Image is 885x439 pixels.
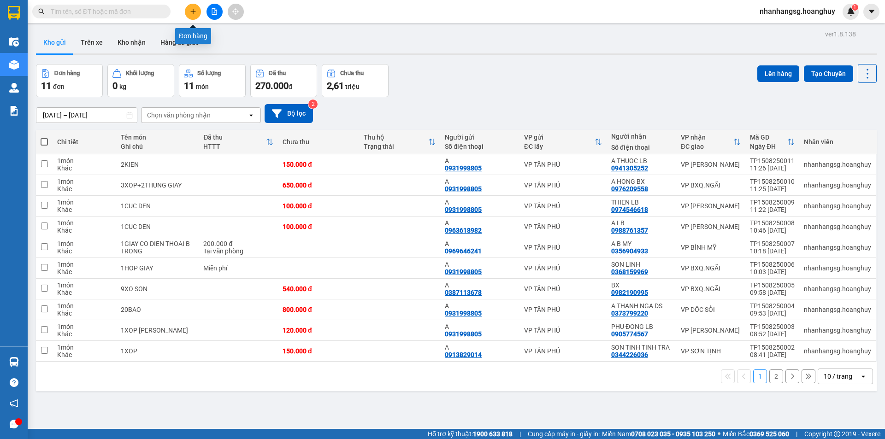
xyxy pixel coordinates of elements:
div: 0976209558 [611,185,648,193]
div: 120.000 đ [283,327,354,334]
button: Kho nhận [110,31,153,53]
div: nhanhangsg.hoanghuy [804,161,871,168]
div: nhanhangsg.hoanghuy [804,347,871,355]
div: nhanhangsg.hoanghuy [804,223,871,230]
span: : [111,60,155,69]
div: 0982190995 [611,289,648,296]
div: 1 món [57,157,112,164]
div: Số điện thoại [445,143,515,150]
div: Ghi chú [121,143,194,150]
div: 10:46 [DATE] [750,227,795,234]
div: Người nhận [611,133,672,140]
div: A THANH NGA DS [611,302,672,310]
span: Miền Bắc [723,429,789,439]
div: 08:41 [DATE] [750,351,795,358]
div: Đơn hàng [54,70,80,76]
div: Khác [57,247,112,255]
div: 3XOP+2THUNG GIAY [121,181,194,189]
button: aim [228,4,244,20]
button: 2 [769,369,783,383]
div: A [445,323,515,330]
svg: open [860,373,867,380]
div: SON TINH TINH TRA [611,344,672,351]
div: VP BXQ.NGÃI [681,285,741,293]
div: Khác [57,310,112,317]
div: 0913829014 [445,351,482,358]
div: Chưa thu [283,138,354,146]
div: Khác [57,289,112,296]
div: 0969646241 [445,247,482,255]
div: SON LINH [611,261,672,268]
span: món [196,83,209,90]
div: A LB [611,219,672,227]
div: 0931998805 [445,164,482,172]
button: 1 [753,369,767,383]
div: nhanhangsg.hoanghuy [804,202,871,210]
th: Toggle SortBy [359,130,440,154]
div: Tại văn phòng [203,247,273,255]
div: 1CUC DEN [121,202,194,210]
span: | [519,429,521,439]
div: 0988761357 [611,227,648,234]
span: 1 [853,4,856,11]
div: 11:26 [DATE] [750,164,795,172]
div: nhanhangsg.hoanghuy [804,327,871,334]
div: Nhân viên [804,138,871,146]
div: 0373799220 [611,310,648,317]
div: VP TÂN PHÚ [524,223,602,230]
strong: 0369 525 060 [749,430,789,438]
div: Khối lượng [126,70,154,76]
div: A [445,261,515,268]
div: VP TÂN PHÚ [524,347,602,355]
div: 1 món [57,323,112,330]
div: 11:25 [DATE] [750,185,795,193]
div: 0356904933 [611,247,648,255]
span: | [796,429,797,439]
div: VP TÂN PHÚ [524,244,602,251]
span: plus [190,8,196,15]
div: VP TÂN PHÚ [524,181,602,189]
div: VP DỐC SỎI [681,306,741,313]
div: A [445,199,515,206]
div: 1 món [57,302,112,310]
div: VP TÂN PHÚ [524,327,602,334]
div: 09:58 [DATE] [750,289,795,296]
div: 2KIEN [121,161,194,168]
div: 1 món [57,344,112,351]
div: 1XOP [121,347,194,355]
div: ĐC lấy [524,143,595,150]
div: 0931998805 [445,330,482,338]
div: Đã thu [203,134,266,141]
strong: 1900 633 818 [473,430,513,438]
div: Trạng thái [364,143,428,150]
span: triệu [345,83,360,90]
button: Khối lượng0kg [107,64,174,97]
img: warehouse-icon [9,83,19,93]
div: VP BXQ.NGÃI [681,264,741,272]
div: VP TÂN PHÚ [524,306,602,313]
svg: open [248,111,255,119]
span: ⚪️ [718,432,720,436]
div: A [445,219,515,227]
div: Ngày ĐH [750,143,787,150]
div: VP TÂN PHÚ [524,161,602,168]
li: Tên hàng: [92,20,155,38]
img: logo-vxr [8,6,20,20]
div: 10 / trang [824,372,852,381]
div: 150.000 đ [283,347,354,355]
div: VP BXQ.NGÃI [681,181,741,189]
div: nhanhangsg.hoanghuy [804,244,871,251]
div: VP BÌNH MỸ [681,244,741,251]
button: Chưa thu2,61 triệu [322,64,389,97]
li: SL: [92,37,155,55]
button: Đơn hàng11đơn [36,64,103,97]
div: Số điện thoại [611,144,672,151]
div: 540.000 đ [283,285,354,293]
div: TP1508250005 [750,281,795,289]
input: Tìm tên, số ĐT hoặc mã đơn [51,6,159,17]
div: TP1508250011 [750,157,795,164]
span: đ [289,83,292,90]
li: VP Gửi: [3,61,66,78]
div: A B MY [611,240,672,247]
th: Toggle SortBy [519,130,607,154]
